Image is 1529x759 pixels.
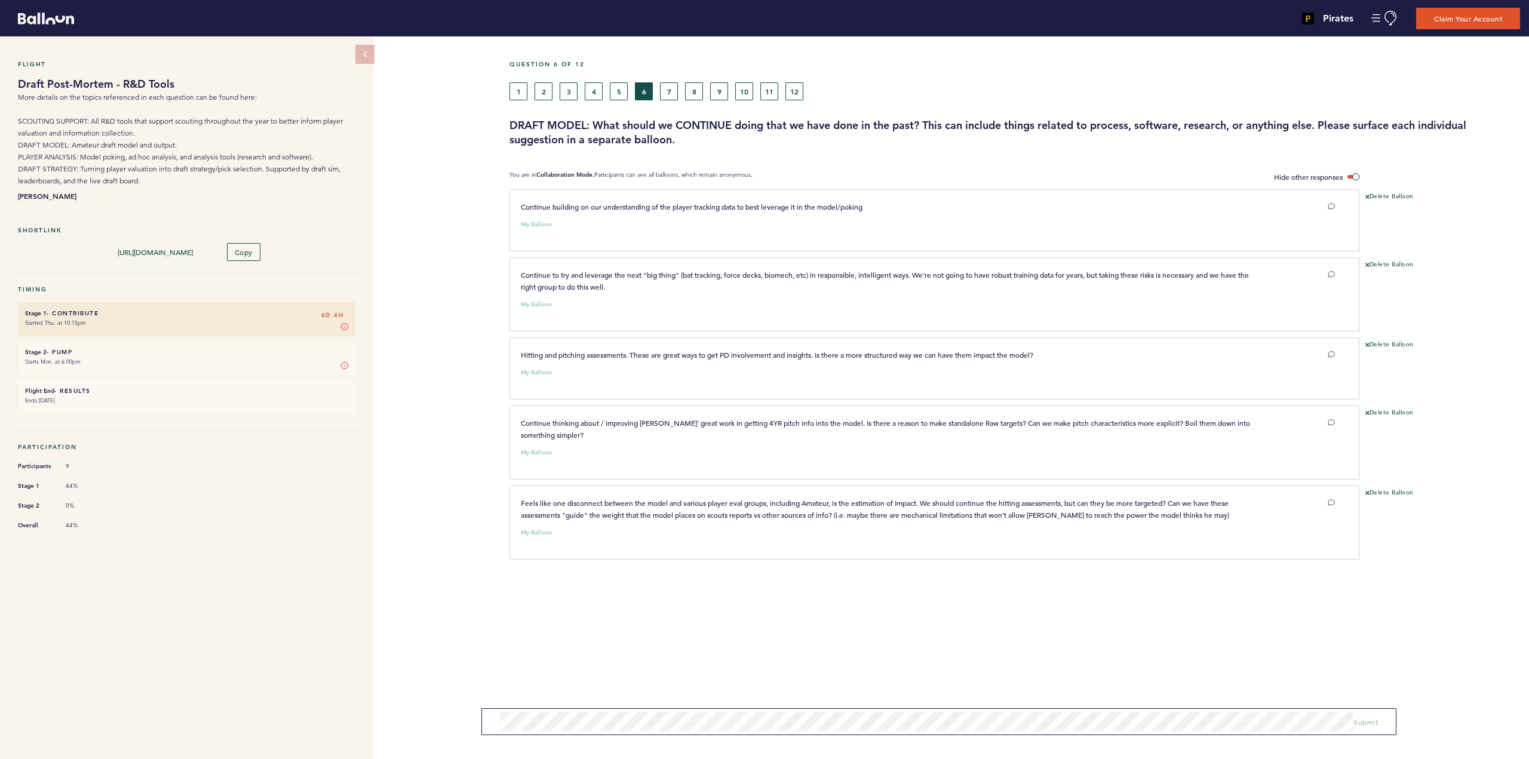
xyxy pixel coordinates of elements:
[1323,11,1353,26] h4: Pirates
[1416,8,1520,29] button: Claim Your Account
[25,309,348,317] h6: - Contribute
[610,82,628,100] button: 5
[521,418,1252,440] span: Continue thinking about / improving [PERSON_NAME]' great work in getting 4YR pitch info into the ...
[18,13,74,24] svg: Balloon
[535,82,552,100] button: 2
[321,309,344,321] span: 6D 4H
[509,171,753,183] p: You are in Participants can see all balloons, which remain anonymous.
[18,460,54,472] span: Participants
[18,285,355,293] h5: Timing
[735,82,753,100] button: 10
[66,502,102,510] span: 0%
[18,77,355,91] h1: Draft Post-Mortem - R&D Tools
[509,60,1520,68] h5: Question 6 of 12
[25,348,47,356] small: Stage 2
[560,82,578,100] button: 3
[25,397,54,404] time: Ends [DATE]
[1365,192,1414,202] button: Delete Balloon
[521,302,552,308] small: My Balloon
[18,500,54,512] span: Stage 2
[66,462,102,471] span: 9
[66,521,102,530] span: 44%
[9,12,74,24] a: Balloon
[1365,340,1414,350] button: Delete Balloon
[521,202,862,211] span: Continue building on our understanding of the player tracking data to best leverage it in the mod...
[635,82,653,100] button: 6
[1365,408,1414,418] button: Delete Balloon
[521,498,1230,520] span: Feels like one disconnect between the model and various player eval groups, including Amateur, is...
[25,387,54,395] small: Flight End
[509,82,527,100] button: 1
[585,82,603,100] button: 4
[25,358,81,365] time: Starts Mon. at 6:00pm
[18,190,355,202] b: [PERSON_NAME]
[521,270,1251,291] span: Continue to try and leverage the next "big thing" (bat tracking, force decks, biomech, etc) in re...
[1353,717,1378,727] span: Submit
[1274,172,1343,182] span: Hide other responses
[227,243,260,261] button: Copy
[521,222,552,228] small: My Balloon
[521,450,552,456] small: My Balloon
[685,82,703,100] button: 8
[710,82,728,100] button: 9
[235,247,253,257] span: Copy
[509,118,1520,147] h3: DRAFT MODEL: What should we CONTINUE doing that we have done in the past? This can include things...
[536,171,594,179] b: Collaboration Mode.
[18,60,355,68] h5: Flight
[660,82,678,100] button: 7
[785,82,803,100] button: 12
[1365,488,1414,498] button: Delete Balloon
[18,93,343,185] span: More details on the topics referenced in each question can be found here: SCOUTING SUPPORT: All R...
[1365,260,1414,270] button: Delete Balloon
[18,226,355,234] h5: Shortlink
[760,82,778,100] button: 11
[66,482,102,490] span: 44%
[25,387,348,395] h6: - Results
[25,319,86,327] time: Started Thu. at 10:15pm
[25,348,348,356] h6: - Pump
[18,443,355,451] h5: Participation
[25,309,47,317] small: Stage 1
[1353,716,1378,728] button: Submit
[521,370,552,376] small: My Balloon
[1371,11,1398,26] button: Manage Account
[521,350,1033,359] span: Hitting and pitching assessments. These are great ways to get PD involvement and insights. Is the...
[18,520,54,531] span: Overall
[521,530,552,536] small: My Balloon
[18,480,54,492] span: Stage 1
